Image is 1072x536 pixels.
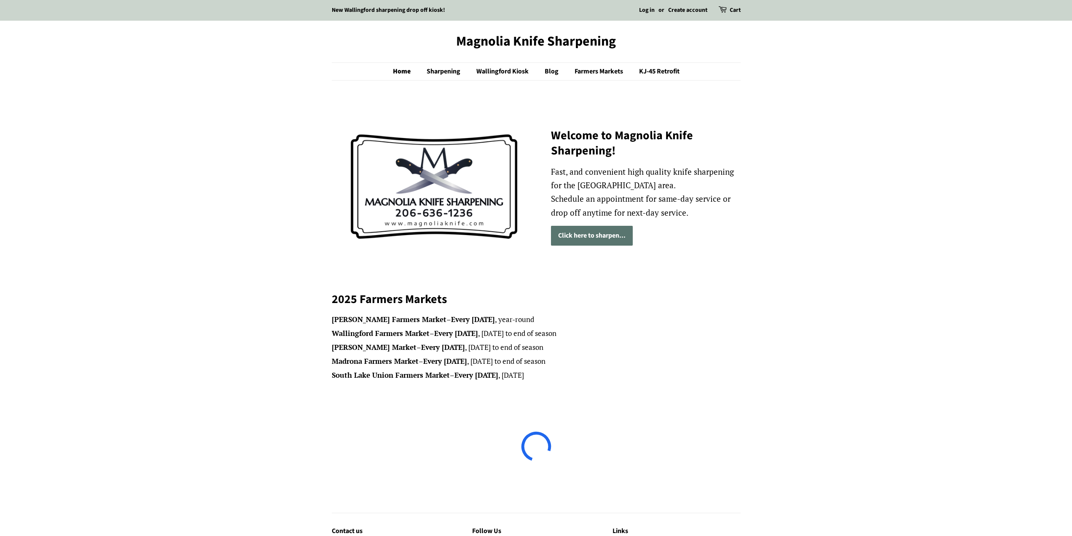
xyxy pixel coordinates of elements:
[451,314,495,324] strong: Every [DATE]
[434,328,478,338] strong: Every [DATE]
[730,5,741,16] a: Cart
[568,63,631,80] a: Farmers Markets
[393,63,419,80] a: Home
[551,165,741,219] p: Fast, and convenient high quality knife sharpening for the [GEOGRAPHIC_DATA] area. Schedule an ap...
[332,369,741,382] li: – , [DATE]
[332,370,450,380] strong: South Lake Union Farmers Market
[332,355,741,368] li: – , [DATE] to end of season
[454,370,498,380] strong: Every [DATE]
[332,341,741,354] li: – , [DATE] to end of season
[332,328,741,340] li: – , [DATE] to end of season
[470,63,537,80] a: Wallingford Kiosk
[420,63,469,80] a: Sharpening
[538,63,567,80] a: Blog
[658,5,664,16] li: or
[332,33,741,49] a: Magnolia Knife Sharpening
[551,226,633,246] a: Click here to sharpen...
[332,314,446,324] strong: [PERSON_NAME] Farmers Market
[639,6,655,14] a: Log in
[423,356,467,366] strong: Every [DATE]
[633,63,680,80] a: KJ-45 Retrofit
[332,292,741,307] h2: 2025 Farmers Markets
[332,328,430,338] strong: Wallingford Farmers Market
[332,6,445,14] a: New Wallingford sharpening drop off kiosk!
[551,128,741,159] h2: Welcome to Magnolia Knife Sharpening!
[332,356,419,366] strong: Madrona Farmers Market
[332,314,741,326] li: – , year-round
[668,6,707,14] a: Create account
[332,342,416,352] strong: [PERSON_NAME] Market
[421,342,465,352] strong: Every [DATE]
